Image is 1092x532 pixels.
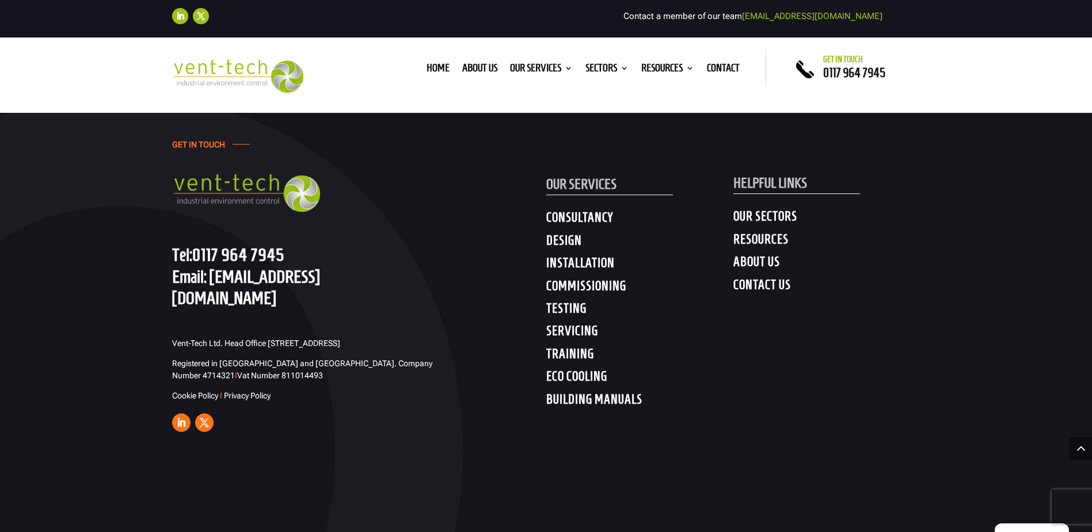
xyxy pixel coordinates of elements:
h4: BUILDING MANUALS [546,392,733,412]
h4: INSTALLATION [546,255,733,276]
a: Contact [707,64,740,77]
a: Sectors [585,64,629,77]
span: I [220,391,222,400]
a: [EMAIL_ADDRESS][DOMAIN_NAME] [742,11,882,21]
a: Privacy Policy [224,391,271,400]
a: Follow on LinkedIn [172,413,191,432]
a: 0117 964 7945 [823,66,885,79]
a: Resources [641,64,694,77]
a: Cookie Policy [172,391,218,400]
h4: TRAINING [546,346,733,367]
h4: TESTING [546,301,733,321]
span: OUR SERVICES [546,176,617,192]
a: About us [462,64,497,77]
a: Our Services [510,64,573,77]
span: Email: [172,267,207,286]
span: Tel: [172,245,192,264]
a: Follow on X [193,8,209,24]
img: 2023-09-27T08_35_16.549ZVENT-TECH---Clear-background [172,59,304,93]
h4: CONSULTANCY [546,210,733,230]
span: Contact a member of our team [623,11,882,21]
a: Follow on X [195,413,214,432]
h4: CONTACT US [733,277,920,298]
a: Tel:0117 964 7945 [172,245,284,264]
span: Registered in [GEOGRAPHIC_DATA] and [GEOGRAPHIC_DATA]. Company Number 4714321 Vat Number 811014493 [172,359,432,380]
h4: OUR SECTORS [733,208,920,229]
span: Get in touch [823,55,863,64]
h4: GET IN TOUCH [172,140,225,155]
a: Follow on LinkedIn [172,8,188,24]
a: Home [427,64,450,77]
h4: ABOUT US [733,254,920,275]
h4: COMMISSIONING [546,278,733,299]
a: [EMAIL_ADDRESS][DOMAIN_NAME] [172,267,320,307]
span: HELPFUL LINKS [733,175,807,191]
h4: SERVICING [546,323,733,344]
span: Vent-Tech Ltd. Head Office [STREET_ADDRESS] [172,339,340,348]
h4: RESOURCES [733,231,920,252]
span: I [235,371,237,380]
h4: DESIGN [546,233,733,253]
h4: ECO COOLING [546,368,733,389]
